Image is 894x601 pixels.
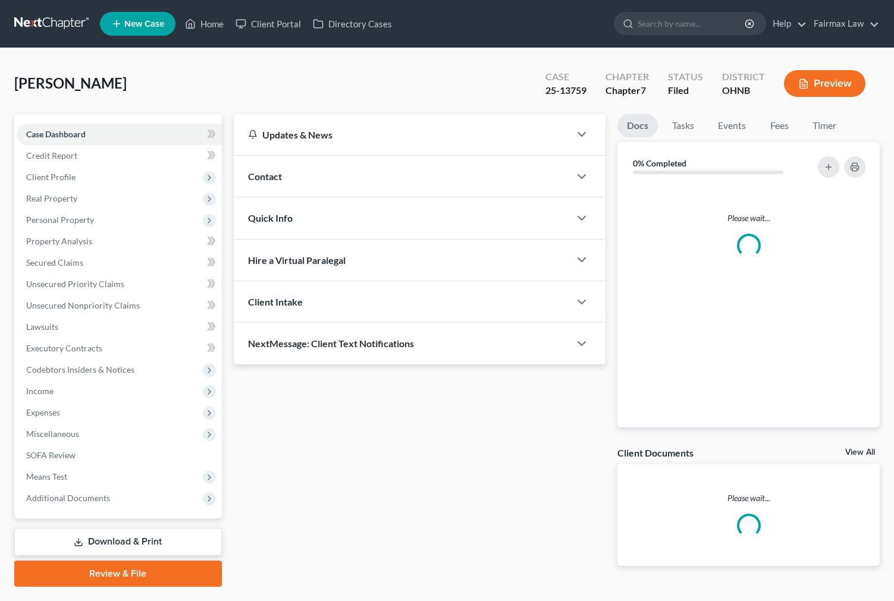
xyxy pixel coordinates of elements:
div: Filed [668,84,703,97]
span: 7 [641,84,646,96]
span: New Case [124,20,164,29]
a: SOFA Review [17,445,222,466]
p: Please wait... [617,492,880,504]
div: Updates & News [248,128,556,141]
div: 25-13759 [545,84,586,97]
a: Download & Print [14,528,222,556]
input: Search by name... [638,12,746,34]
button: Preview [784,70,865,97]
span: Miscellaneous [26,429,79,439]
div: Case [545,70,586,84]
span: Means Test [26,471,67,482]
span: Additional Documents [26,493,110,503]
span: Personal Property [26,215,94,225]
span: Credit Report [26,150,77,161]
p: Please wait... [627,212,870,224]
a: Credit Report [17,145,222,166]
a: Case Dashboard [17,124,222,145]
a: Unsecured Priority Claims [17,273,222,295]
div: District [722,70,765,84]
a: Events [708,114,755,137]
a: Client Portal [230,13,307,34]
span: SOFA Review [26,450,76,460]
span: Quick Info [248,212,293,224]
a: Docs [617,114,658,137]
div: OHNB [722,84,765,97]
a: Unsecured Nonpriority Claims [17,295,222,316]
span: Case Dashboard [26,129,86,139]
span: Real Property [26,193,77,203]
span: Income [26,386,54,396]
a: Executory Contracts [17,338,222,359]
a: View All [845,448,875,457]
div: Chapter [606,84,649,97]
span: Secured Claims [26,257,83,268]
a: Timer [803,114,846,137]
a: Tasks [663,114,704,137]
a: Lawsuits [17,316,222,338]
a: Property Analysis [17,231,222,252]
div: Chapter [606,70,649,84]
span: Client Intake [248,296,303,307]
a: Directory Cases [307,13,398,34]
a: Home [179,13,230,34]
div: Status [668,70,703,84]
span: Executory Contracts [26,343,102,353]
span: Client Profile [26,172,76,182]
span: Codebtors Insiders & Notices [26,364,134,375]
span: Expenses [26,407,60,417]
a: Fairmax Law [808,13,879,34]
span: Property Analysis [26,236,92,246]
span: Contact [248,171,282,182]
div: Client Documents [617,446,694,459]
span: Hire a Virtual Paralegal [248,254,346,266]
span: Lawsuits [26,322,58,332]
a: Secured Claims [17,252,222,273]
span: NextMessage: Client Text Notifications [248,338,414,349]
span: Unsecured Nonpriority Claims [26,300,140,310]
span: Unsecured Priority Claims [26,279,124,289]
a: Fees [760,114,798,137]
strong: 0% Completed [633,158,686,168]
span: [PERSON_NAME] [14,74,127,92]
a: Help [767,13,807,34]
a: Review & File [14,561,222,587]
